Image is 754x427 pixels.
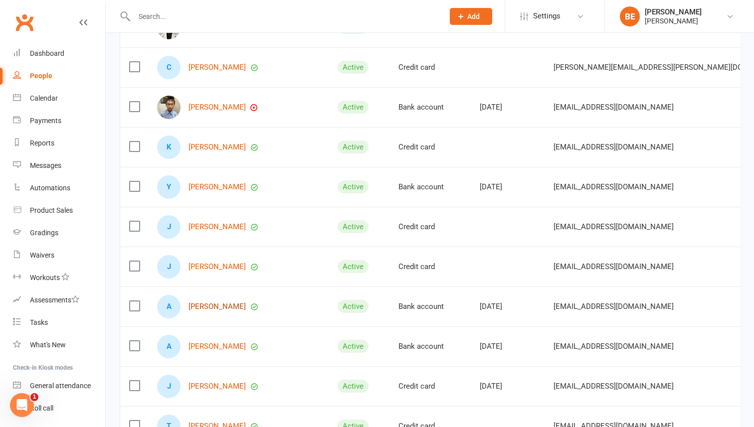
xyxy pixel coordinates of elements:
[30,139,54,147] div: Reports
[13,334,105,356] a: What's New
[398,302,462,311] div: Bank account
[188,183,246,191] a: [PERSON_NAME]
[157,175,181,199] div: Yudie
[554,297,674,316] span: [EMAIL_ADDRESS][DOMAIN_NAME]
[13,289,105,311] a: Assessments
[398,143,462,151] div: Credit card
[13,177,105,199] a: Automations
[554,177,674,196] span: [EMAIL_ADDRESS][DOMAIN_NAME]
[554,217,674,236] span: [EMAIL_ADDRESS][DOMAIN_NAME]
[30,117,61,125] div: Payments
[30,341,66,349] div: What's New
[398,183,462,191] div: Bank account
[554,138,674,156] span: [EMAIL_ADDRESS][DOMAIN_NAME]
[645,16,702,25] div: [PERSON_NAME]
[10,393,34,417] iframe: Intercom live chat
[554,337,674,356] span: [EMAIL_ADDRESS][DOMAIN_NAME]
[30,72,52,80] div: People
[338,180,369,193] div: Active
[13,222,105,244] a: Gradings
[157,136,181,159] div: Kai
[13,397,105,420] a: Roll call
[338,141,369,153] div: Active
[188,223,246,231] a: [PERSON_NAME]
[338,101,369,114] div: Active
[30,184,70,192] div: Automations
[13,375,105,397] a: General attendance kiosk mode
[13,199,105,222] a: Product Sales
[480,103,536,112] div: [DATE]
[188,103,246,112] a: [PERSON_NAME]
[398,382,462,391] div: Credit card
[30,393,38,401] span: 1
[157,255,181,279] div: Jeremy
[338,61,369,74] div: Active
[13,244,105,267] a: Waivers
[13,154,105,177] a: Messages
[13,311,105,334] a: Tasks
[450,8,492,25] button: Add
[131,9,437,23] input: Search...
[480,342,536,351] div: [DATE]
[398,63,462,72] div: Credit card
[30,206,73,214] div: Product Sales
[13,132,105,154] a: Reports
[13,267,105,289] a: Workouts
[338,300,369,313] div: Active
[157,295,181,318] div: Aiden
[188,143,246,151] a: [PERSON_NAME]
[480,302,536,311] div: [DATE]
[338,340,369,353] div: Active
[188,263,246,271] a: [PERSON_NAME]
[30,49,64,57] div: Dashboard
[398,223,462,231] div: Credit card
[467,12,480,20] span: Add
[533,5,561,27] span: Settings
[398,263,462,271] div: Credit card
[338,380,369,393] div: Active
[480,183,536,191] div: [DATE]
[398,342,462,351] div: Bank account
[554,377,674,396] span: [EMAIL_ADDRESS][DOMAIN_NAME]
[398,103,462,112] div: Bank account
[157,215,181,239] div: Jonathan
[30,161,61,169] div: Messages
[338,220,369,233] div: Active
[157,56,181,79] div: Carter
[13,42,105,65] a: Dashboard
[157,375,181,398] div: Justin
[645,7,702,16] div: [PERSON_NAME]
[12,10,37,35] a: Clubworx
[30,94,58,102] div: Calendar
[30,382,91,390] div: General attendance
[157,96,181,119] img: Duncan
[188,63,246,72] a: [PERSON_NAME]
[188,382,246,391] a: [PERSON_NAME]
[30,296,79,304] div: Assessments
[13,110,105,132] a: Payments
[157,335,181,358] div: Andras
[13,65,105,87] a: People
[480,382,536,391] div: [DATE]
[188,302,246,311] a: [PERSON_NAME]
[554,257,674,276] span: [EMAIL_ADDRESS][DOMAIN_NAME]
[30,229,58,237] div: Gradings
[554,98,674,117] span: [EMAIL_ADDRESS][DOMAIN_NAME]
[188,342,246,351] a: [PERSON_NAME]
[13,87,105,110] a: Calendar
[30,318,48,326] div: Tasks
[30,251,54,259] div: Waivers
[338,260,369,273] div: Active
[30,274,60,282] div: Workouts
[30,404,53,412] div: Roll call
[620,6,640,26] div: BE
